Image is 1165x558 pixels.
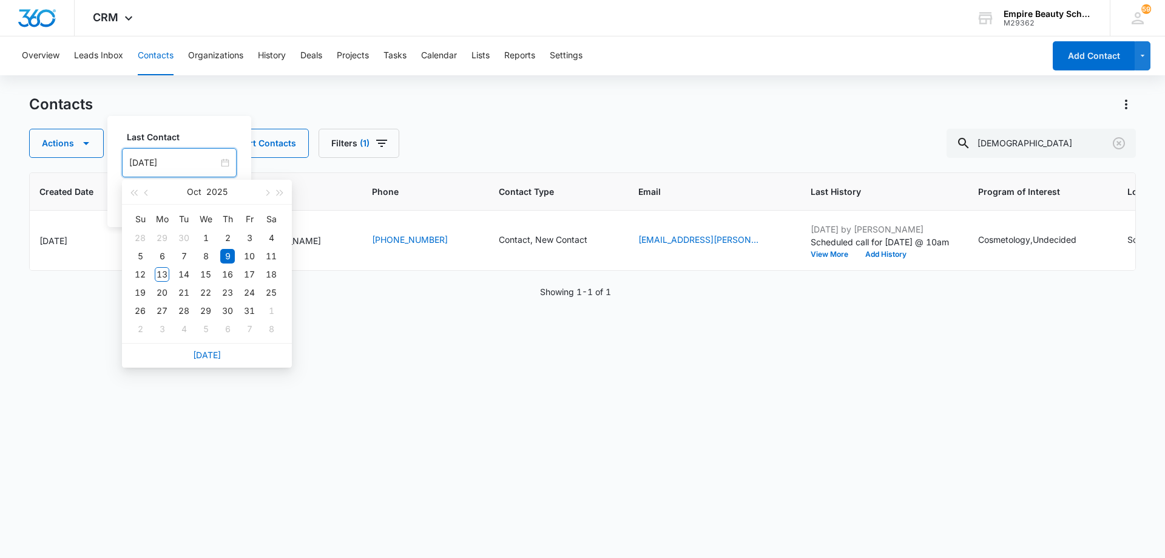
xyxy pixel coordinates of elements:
th: Su [129,209,151,229]
button: Clear [1109,134,1129,153]
div: 5 [133,249,147,264]
div: 25 [264,285,279,300]
div: 27 [155,304,169,318]
button: History [258,36,286,75]
td: 2025-11-04 [173,320,195,338]
td: 2025-10-12 [129,265,151,284]
td: 2025-11-07 [238,320,260,338]
div: 18 [264,267,279,282]
div: 6 [220,322,235,336]
button: Calendar [421,36,457,75]
button: Overview [22,36,59,75]
button: Settings [550,36,582,75]
div: 10 [242,249,257,264]
button: Contacts [138,36,174,75]
div: 3 [155,322,169,336]
div: Contact Type - Contact, New Contact - Select to Edit Field [499,233,609,248]
div: Program of Interest - Cosmetology,Undecided - Select to Edit Field [978,233,1098,248]
div: 2 [133,322,147,336]
button: Lists [471,36,490,75]
div: notifications count [1141,4,1151,14]
button: Oct [187,180,201,204]
div: 22 [198,285,213,300]
span: Created Date [39,185,93,198]
div: 17 [242,267,257,282]
td: 2025-10-15 [195,265,217,284]
td: 2025-09-29 [151,229,173,247]
span: Last History [811,185,931,198]
span: Program of Interest [978,185,1098,198]
td: 2025-10-17 [238,265,260,284]
td: 2025-10-19 [129,284,151,302]
div: 1 [264,304,279,318]
td: 2025-10-02 [217,229,238,247]
div: [DATE] [39,234,111,247]
span: Email [638,185,764,198]
td: 2025-10-01 [195,229,217,247]
div: account id [1004,19,1092,27]
div: 7 [242,322,257,336]
input: Search Contacts [947,129,1136,158]
th: Fr [238,209,260,229]
div: 30 [220,304,235,318]
td: 2025-10-30 [217,302,238,320]
div: 7 [177,249,191,264]
div: 11 [264,249,279,264]
span: CRM [93,11,118,24]
div: 19 [133,285,147,300]
td: 2025-09-30 [173,229,195,247]
a: [PHONE_NUMBER] [372,233,448,246]
p: [DATE] by [PERSON_NAME] [811,223,949,236]
div: 9 [220,249,235,264]
div: account name [1004,9,1092,19]
td: 2025-10-14 [173,265,195,284]
div: 29 [198,304,213,318]
td: 2025-10-04 [260,229,282,247]
div: 8 [264,322,279,336]
div: 5 [198,322,213,336]
td: 2025-10-26 [129,302,151,320]
div: 26 [133,304,147,318]
label: Last Contact [127,131,241,143]
td: 2025-10-16 [217,265,238,284]
td: 2025-10-09 [217,247,238,265]
td: 2025-11-08 [260,320,282,338]
div: 3 [242,231,257,245]
div: 14 [177,267,191,282]
h1: Contacts [29,95,93,114]
th: Th [217,209,238,229]
div: 12 [133,267,147,282]
button: Add History [857,251,915,258]
div: 8 [198,249,213,264]
button: Leads Inbox [74,36,123,75]
div: Contact, New Contact [499,233,587,246]
td: 2025-10-08 [195,247,217,265]
td: 2025-11-03 [151,320,173,338]
button: 2025 [206,180,228,204]
div: 6 [155,249,169,264]
th: Tu [173,209,195,229]
div: 23 [220,285,235,300]
input: Oct 9, 2025 [129,156,218,169]
button: Import Contacts [198,129,309,158]
td: 2025-10-20 [151,284,173,302]
td: 2025-10-24 [238,284,260,302]
div: 4 [177,322,191,336]
td: 2025-11-06 [217,320,238,338]
button: Filters [319,129,399,158]
span: (1) [360,139,370,148]
p: Showing 1-1 of 1 [540,285,611,298]
td: 2025-11-01 [260,302,282,320]
td: 2025-10-21 [173,284,195,302]
button: Reports [504,36,535,75]
td: 2025-10-05 [129,247,151,265]
div: 2 [220,231,235,245]
a: [DATE] [193,350,221,360]
div: 21 [177,285,191,300]
div: 16 [220,267,235,282]
th: Sa [260,209,282,229]
td: 2025-10-27 [151,302,173,320]
td: 2025-10-18 [260,265,282,284]
td: 2025-10-23 [217,284,238,302]
td: 2025-10-07 [173,247,195,265]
